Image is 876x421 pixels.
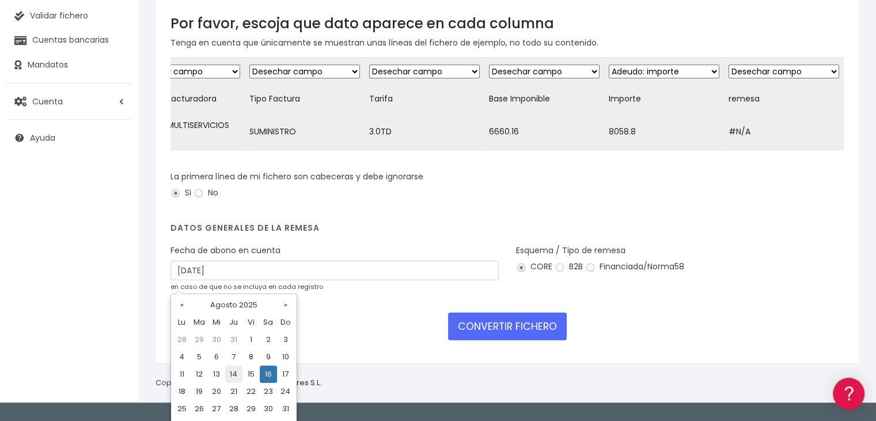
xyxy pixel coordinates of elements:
td: 15 [242,366,260,383]
td: JOCARFE MULTISERVICIOS 2023 SLU [125,112,245,151]
td: SUMINISTRO [245,112,365,151]
th: Sa [260,314,277,331]
a: Perfiles de empresas [12,200,219,217]
td: 1 [242,331,260,348]
a: Formatos [12,146,219,164]
label: CORE [516,261,552,273]
th: Mi [208,314,225,331]
td: 29 [191,331,208,348]
td: Tarifa [365,86,484,112]
th: Do [277,314,294,331]
td: 2 [260,331,277,348]
h3: Por favor, escoja que dato aparece en cada columna [170,15,844,32]
th: « [173,296,191,314]
a: Videotutoriales [12,182,219,200]
th: » [277,296,294,314]
a: Ayuda [6,126,132,150]
td: 25 [173,400,191,418]
td: Empresa Facturadora [125,86,245,112]
span: Cuenta [32,95,63,107]
td: 11 [173,366,191,383]
a: Problemas habituales [12,164,219,182]
td: 28 [173,331,191,348]
td: 27 [208,400,225,418]
td: remesa [724,86,844,112]
td: 22 [242,383,260,400]
label: Fecha de abono en cuenta [170,245,280,257]
button: CONVERTIR FICHERO [448,313,567,340]
div: Información general [12,80,219,91]
small: en caso de que no se incluya en cada registro [170,282,323,291]
a: Cuentas bancarias [6,28,132,52]
th: Vi [242,314,260,331]
td: 21 [225,383,242,400]
label: B2B [555,261,583,273]
td: 4 [173,348,191,366]
td: 5 [191,348,208,366]
th: Lu [173,314,191,331]
a: Validar fichero [6,4,132,28]
td: 6660.16 [484,112,604,151]
td: 10 [277,348,294,366]
td: 30 [208,331,225,348]
td: 6 [208,348,225,366]
td: #N/A [724,112,844,151]
td: Importe [604,86,724,112]
td: 16 [260,366,277,383]
button: Contáctanos [12,309,219,329]
td: 3.0TD [365,112,484,151]
td: 31 [277,400,294,418]
td: 23 [260,383,277,400]
td: 17 [277,366,294,383]
div: Programadores [12,277,219,288]
p: Copyright © 2025 . [156,377,323,389]
td: 3 [277,331,294,348]
a: General [12,247,219,265]
th: Ju [225,314,242,331]
p: Tenga en cuenta que únicamente se muestran unas líneas del fichero de ejemplo, no todo su contenido. [170,36,844,49]
th: Agosto 2025 [191,296,277,314]
div: Convertir ficheros [12,127,219,138]
label: La primera línea de mi fichero son cabeceras y debe ignorarse [170,171,423,183]
a: Mandatos [6,53,132,77]
td: 31 [225,331,242,348]
a: POWERED BY ENCHANT [158,332,222,343]
td: 8058.8 [604,112,724,151]
label: No [194,187,218,199]
td: 12 [191,366,208,383]
td: 19 [191,383,208,400]
a: API [12,295,219,313]
span: Ayuda [30,132,55,144]
td: 14 [225,366,242,383]
td: 29 [242,400,260,418]
td: 7 [225,348,242,366]
td: 8 [242,348,260,366]
td: 30 [260,400,277,418]
td: 24 [277,383,294,400]
a: Información general [12,98,219,116]
td: 18 [173,383,191,400]
td: 20 [208,383,225,400]
td: 28 [225,400,242,418]
th: Ma [191,314,208,331]
td: 9 [260,348,277,366]
a: Cuenta [6,89,132,114]
label: Financiada/Norma58 [585,261,684,273]
td: 26 [191,400,208,418]
td: 13 [208,366,225,383]
div: Facturación [12,229,219,240]
td: Tipo Factura [245,86,365,112]
h4: Datos generales de la remesa [170,223,844,239]
label: Si [170,187,191,199]
td: Base Imponible [484,86,604,112]
label: Esquema / Tipo de remesa [516,245,625,257]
